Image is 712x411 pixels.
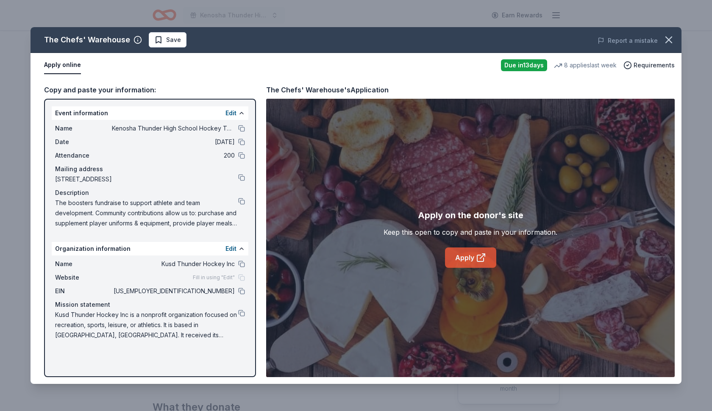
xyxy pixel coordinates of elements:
[149,32,186,47] button: Save
[55,123,112,133] span: Name
[112,150,235,161] span: 200
[193,274,235,281] span: Fill in using "Edit"
[55,188,245,198] div: Description
[44,56,81,74] button: Apply online
[112,259,235,269] span: Kusd Thunder Hockey Inc
[501,59,547,71] div: Due in 13 days
[634,60,675,70] span: Requirements
[52,106,248,120] div: Event information
[112,286,235,296] span: [US_EMPLOYER_IDENTIFICATION_NUMBER]
[55,310,238,340] span: Kusd Thunder Hockey Inc is a nonprofit organization focused on recreation, sports, leisure, or at...
[55,164,245,174] div: Mailing address
[55,259,112,269] span: Name
[554,60,617,70] div: 8 applies last week
[623,60,675,70] button: Requirements
[445,247,496,268] a: Apply
[384,227,557,237] div: Keep this open to copy and paste in your information.
[44,33,130,47] div: The Chefs' Warehouse
[44,84,256,95] div: Copy and paste your information:
[225,244,236,254] button: Edit
[52,242,248,255] div: Organization information
[55,286,112,296] span: EIN
[266,84,389,95] div: The Chefs' Warehouse's Application
[418,208,523,222] div: Apply on the donor's site
[166,35,181,45] span: Save
[112,123,235,133] span: Kenosha Thunder High School Hockey Team Fundraiser
[598,36,658,46] button: Report a mistake
[55,150,112,161] span: Attendance
[112,137,235,147] span: [DATE]
[55,174,238,184] span: [STREET_ADDRESS]
[55,300,245,310] div: Mission statement
[55,137,112,147] span: Date
[225,108,236,118] button: Edit
[55,272,112,283] span: Website
[55,198,238,228] span: The boosters fundraise to support athlete and team development. Community contributions allow us ...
